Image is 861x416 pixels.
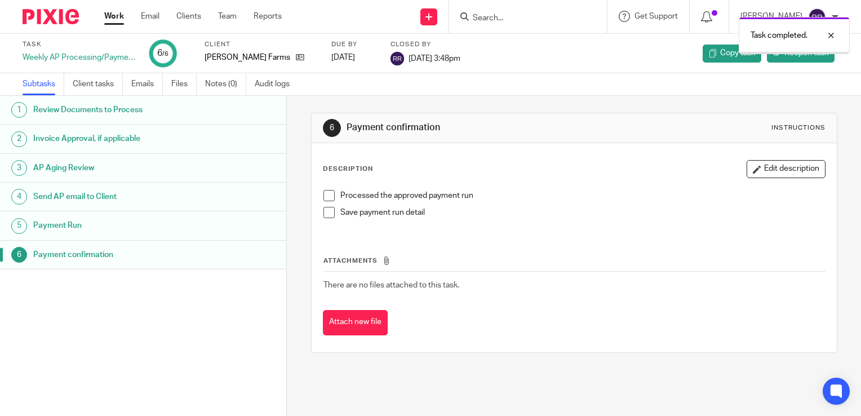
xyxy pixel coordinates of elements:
[23,9,79,24] img: Pixie
[171,73,197,95] a: Files
[141,11,159,22] a: Email
[331,52,376,63] div: [DATE]
[331,40,376,49] label: Due by
[33,130,194,147] h1: Invoice Approval, if applicable
[808,8,826,26] img: svg%3E
[323,310,388,335] button: Attach new file
[11,131,27,147] div: 2
[347,122,598,134] h1: Payment confirmation
[11,102,27,118] div: 1
[131,73,163,95] a: Emails
[11,218,27,234] div: 5
[23,73,64,95] a: Subtasks
[205,40,317,49] label: Client
[771,123,826,132] div: Instructions
[323,281,459,289] span: There are no files attached to this task.
[340,190,825,201] p: Processed the approved payment run
[33,246,194,263] h1: Payment confirmation
[218,11,237,22] a: Team
[254,11,282,22] a: Reports
[11,247,27,263] div: 6
[747,160,826,178] button: Edit description
[205,52,290,63] p: [PERSON_NAME] Farms
[11,160,27,176] div: 3
[11,189,27,205] div: 4
[33,101,194,118] h1: Review Documents to Process
[323,119,341,137] div: 6
[255,73,298,95] a: Audit logs
[23,52,135,63] div: Weekly AP Processing/Payment
[104,11,124,22] a: Work
[176,11,201,22] a: Clients
[157,47,168,60] div: 6
[390,52,404,65] img: svg%3E
[205,73,246,95] a: Notes (0)
[751,30,807,41] p: Task completed.
[162,51,168,57] small: /6
[323,165,373,174] p: Description
[33,160,194,176] h1: AP Aging Review
[323,258,378,264] span: Attachments
[390,40,460,49] label: Closed by
[409,54,460,62] span: [DATE] 3:48pm
[73,73,123,95] a: Client tasks
[33,217,194,234] h1: Payment Run
[340,207,825,218] p: Save payment run detail
[33,188,194,205] h1: Send AP email to Client
[23,40,135,49] label: Task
